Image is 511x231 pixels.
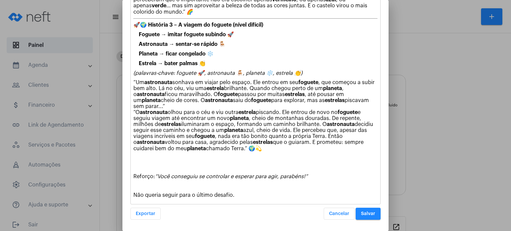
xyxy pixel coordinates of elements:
[133,61,206,66] strong:  Estrela → bater palmas 👏
[133,79,378,152] p: “Um sonhava em viajar pelo espaço. Ele entrou em seu , que começou a subir bem alto. Lá no céu, v...
[298,80,318,85] strong: foguete
[133,22,263,28] strong: 🚀🌍 História 3 – A viagem do foguete (nível difícil)
[323,86,342,91] strong: planeta
[136,211,155,216] span: Exportar
[224,128,243,133] strong: planeta
[195,134,215,139] strong: foguete
[205,98,233,103] strong: astronauta
[329,211,349,216] span: Cancelar
[218,92,238,97] strong: foguete
[155,174,308,179] em: “Você conseguiu se controlar e esperar para agir, parabéns!”
[251,98,271,103] strong: foguete
[133,32,234,37] strong:  Foguete → imitar foguete subindo 🚀
[207,86,224,91] strong: estrela
[152,3,166,8] strong: verde
[133,70,302,76] em: (palavras-chave: foguete 🚀, astronauta 🪑, planeta ❄️, estrela 👏)
[130,208,161,220] button: Exportar
[133,42,226,47] strong:  Astronauta → sentar-se rápido 🪑
[137,92,165,97] strong: astronauta
[324,208,355,220] button: Cancelar
[327,122,355,127] strong: astronauta
[142,98,161,103] strong: planeta
[133,51,214,57] strong:  Planeta → ficar congelado ❄️
[253,140,273,145] strong: estrelas
[144,80,172,85] strong: astronauta
[239,110,256,115] strong: estrela
[133,192,378,198] p: Não queria seguir para o último desafio.
[356,208,381,220] button: Salvar
[325,98,345,103] strong: estrelas
[187,146,206,151] strong: planeta
[137,140,165,145] strong: astronauta
[140,110,168,115] strong: astronauta
[361,211,375,216] span: Salvar
[161,122,181,127] strong: estrelas
[338,110,358,115] strong: foguete
[230,116,249,121] strong: planeta
[285,92,305,97] strong: estrelas
[133,173,378,179] p: Reforço:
